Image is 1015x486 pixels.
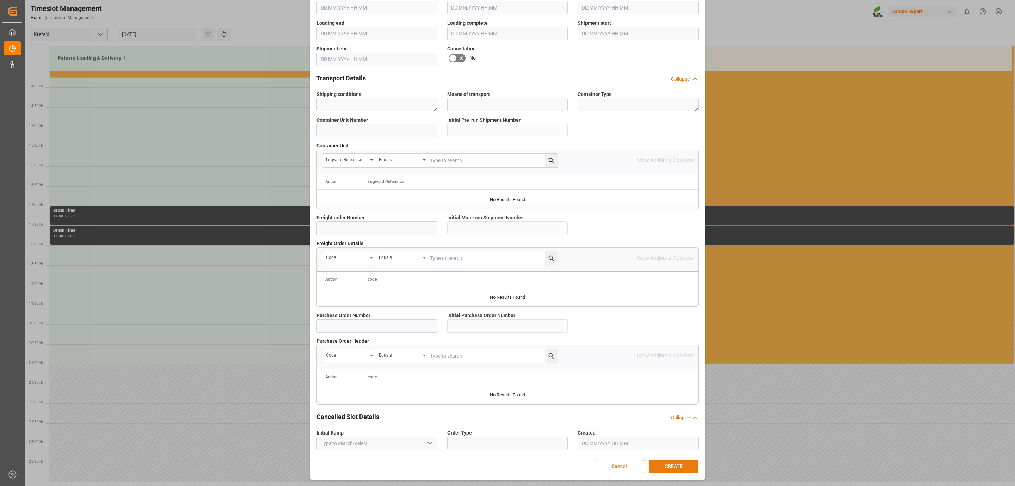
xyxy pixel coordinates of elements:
[316,240,363,247] span: Freight Order Details
[424,438,435,449] button: open menu
[316,412,379,421] h2: Cancelled Slot Details
[447,27,568,40] input: DD.MM.YYYY HH:MM
[316,45,348,53] span: Shipment end
[375,349,428,363] button: open menu
[316,116,368,124] span: Container Unit Number
[447,19,488,27] span: Loading complete
[375,154,428,167] button: open menu
[316,1,437,14] input: DD.MM.YYYY HH:MM
[578,437,699,450] input: DD.MM.YYYY HH:MM
[379,155,420,163] div: Equals
[326,253,368,261] div: code
[379,350,420,358] div: Equals
[595,460,644,473] button: Cancel
[316,73,366,83] h2: Transport Details
[325,277,338,282] div: Action
[316,19,344,27] span: Loading end
[322,349,375,363] button: open menu
[447,45,476,53] span: Cancellation
[578,91,612,98] span: Container Type
[428,251,558,265] input: Type to search
[447,214,524,221] span: Initial Main-run Shipment Number
[316,142,349,150] span: Container Unit
[316,27,437,40] input: DD.MM.YYYY HH:MM
[316,53,437,66] input: DD.MM.YYYY HH:MM
[368,277,377,282] span: code
[447,91,490,98] span: Means of transport
[368,375,377,379] span: code
[368,179,404,184] span: Logward Reference
[545,154,558,167] button: search button
[316,91,361,98] span: Shipping conditions
[671,75,690,83] div: Collapse
[447,1,568,14] input: DD.MM.YYYY HH:MM
[649,460,698,473] button: CREATE
[316,338,369,345] span: Purchase Order Header
[322,154,375,167] button: open menu
[379,253,420,261] div: Equals
[447,312,515,319] span: Initial Purchase Order Number
[322,251,375,265] button: open menu
[469,54,476,62] span: No
[545,349,558,363] button: search button
[316,429,344,437] span: Initial Ramp
[375,251,428,265] button: open menu
[447,429,472,437] span: Order Type
[325,179,338,184] div: Action
[316,437,437,450] input: Type to search/select
[428,349,558,363] input: Type to search
[578,429,596,437] span: Created
[316,312,370,319] span: Purchase Order Number
[578,19,611,27] span: Shipment start
[671,414,690,421] div: Collapse
[428,154,558,167] input: Type to search
[316,214,365,221] span: Freight order Number
[545,251,558,265] button: search button
[578,27,699,40] input: DD.MM.YYYY HH:MM
[326,350,368,358] div: code
[447,116,521,124] span: Initial Pre-run Shipment Number
[326,155,368,163] div: Logward Reference
[325,375,338,379] div: Action
[578,1,699,14] input: DD.MM.YYYY HH:MM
